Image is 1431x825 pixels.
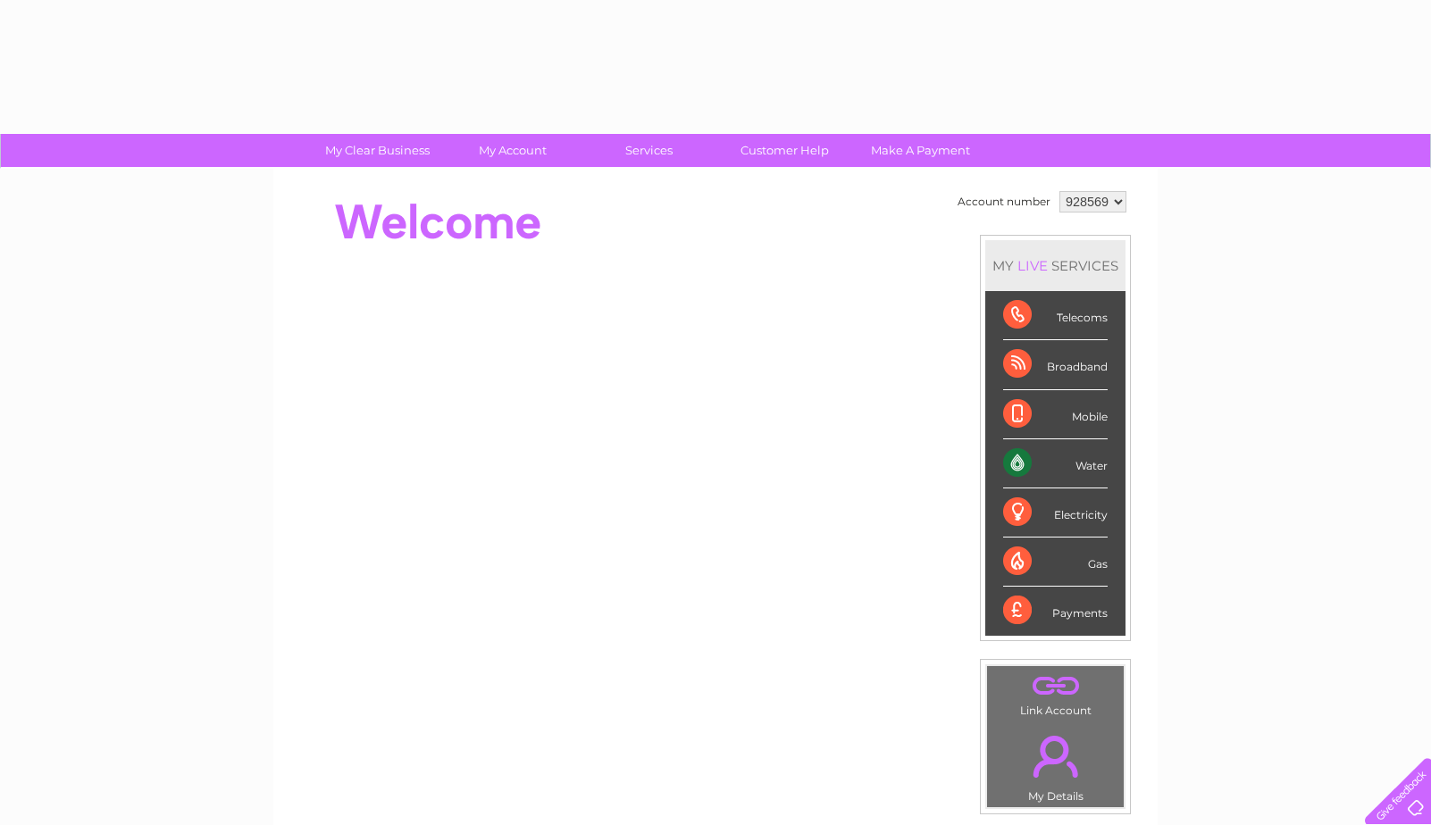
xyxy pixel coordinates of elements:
[992,671,1119,702] a: .
[1003,291,1108,340] div: Telecoms
[992,725,1119,787] a: .
[1003,488,1108,537] div: Electricity
[986,665,1125,721] td: Link Account
[439,134,587,167] a: My Account
[953,187,1055,217] td: Account number
[575,134,723,167] a: Services
[1014,257,1051,274] div: LIVE
[986,721,1125,808] td: My Details
[1003,587,1108,635] div: Payments
[1003,537,1108,587] div: Gas
[1003,439,1108,488] div: Water
[847,134,994,167] a: Make A Payment
[1003,390,1108,439] div: Mobile
[711,134,858,167] a: Customer Help
[304,134,451,167] a: My Clear Business
[985,240,1126,291] div: MY SERVICES
[1003,340,1108,389] div: Broadband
